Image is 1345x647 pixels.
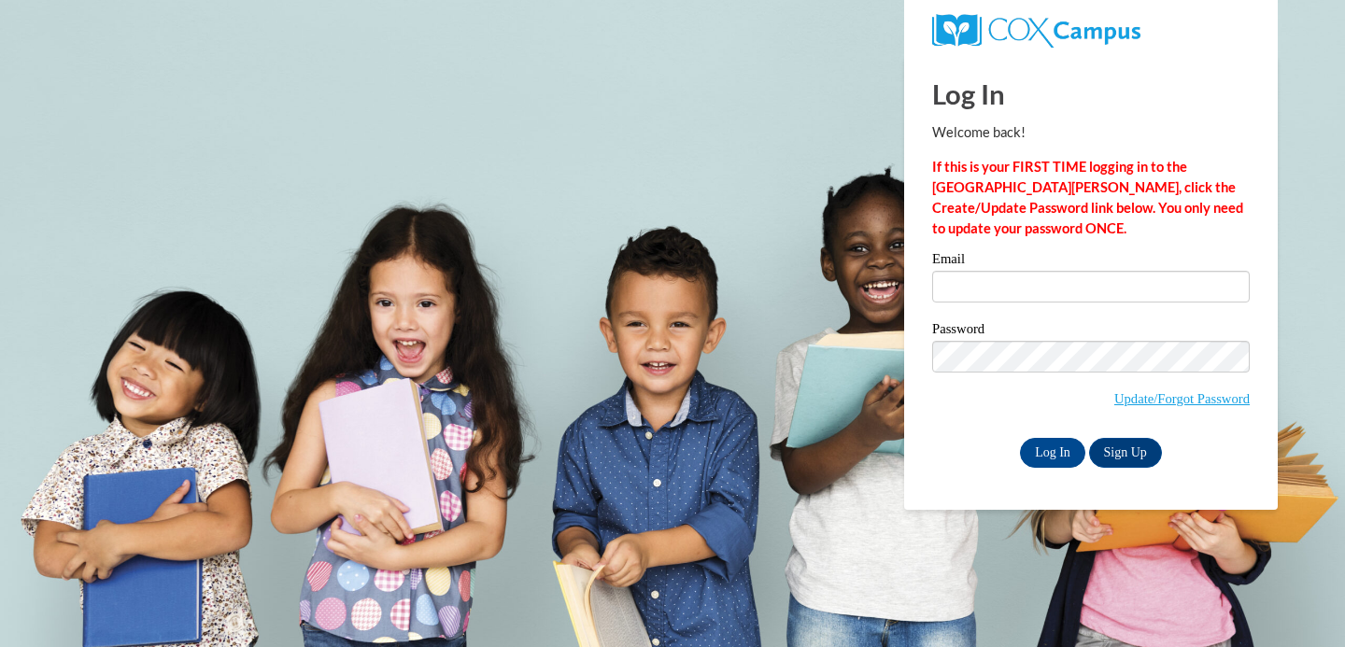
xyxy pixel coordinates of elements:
p: Welcome back! [932,122,1250,143]
a: COX Campus [932,21,1140,37]
strong: If this is your FIRST TIME logging in to the [GEOGRAPHIC_DATA][PERSON_NAME], click the Create/Upd... [932,159,1243,236]
h1: Log In [932,75,1250,113]
img: COX Campus [932,14,1140,48]
input: Log In [1020,438,1085,468]
label: Email [932,252,1250,271]
a: Sign Up [1089,438,1162,468]
label: Password [932,322,1250,341]
a: Update/Forgot Password [1114,391,1250,406]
